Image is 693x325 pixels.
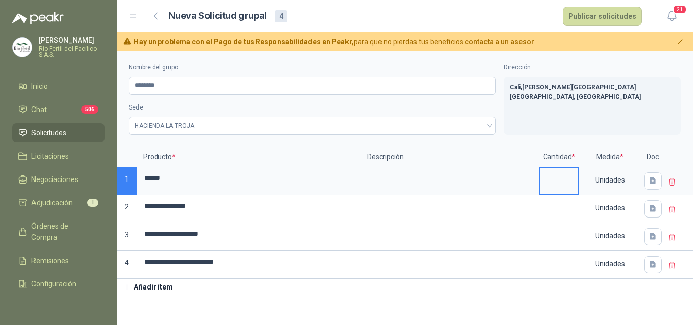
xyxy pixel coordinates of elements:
span: Configuración [31,278,76,290]
span: Chat [31,104,47,115]
p: Medida [579,147,640,167]
span: Solicitudes [31,127,66,138]
p: 4 [117,251,137,279]
span: para que no pierdas tus beneficios [134,36,534,47]
img: Company Logo [13,38,32,57]
p: Doc [640,147,666,167]
span: Negociaciones [31,174,78,185]
img: Logo peakr [12,12,64,24]
p: 1 [117,167,137,195]
a: Adjudicación1 [12,193,105,212]
span: 1 [87,199,98,207]
p: Producto [137,147,361,167]
span: HACIENDA LA TROJA [135,118,490,133]
div: Unidades [580,168,639,192]
label: Dirección [504,63,681,73]
div: Unidades [580,196,639,220]
p: 2 [117,195,137,223]
a: Remisiones [12,251,105,270]
a: Licitaciones [12,147,105,166]
span: Remisiones [31,255,69,266]
a: Negociaciones [12,170,105,189]
a: Órdenes de Compra [12,216,105,247]
span: Órdenes de Compra [31,221,95,243]
p: 3 [117,223,137,251]
label: Nombre del grupo [129,63,496,73]
a: Manuales y ayuda [12,298,105,317]
p: Cantidad [539,147,579,167]
p: [PERSON_NAME] [39,37,105,44]
a: Inicio [12,77,105,96]
div: Unidades [580,224,639,247]
p: Cali , [PERSON_NAME][GEOGRAPHIC_DATA] [510,83,675,92]
a: Configuración [12,274,105,294]
button: Publicar solicitudes [563,7,642,26]
p: [GEOGRAPHIC_DATA], [GEOGRAPHIC_DATA] [510,92,675,102]
a: contacta a un asesor [465,38,534,46]
span: Licitaciones [31,151,69,162]
button: 21 [663,7,681,25]
div: Unidades [580,252,639,275]
label: Sede [129,103,496,113]
span: Adjudicación [31,197,73,208]
p: Descripción [361,147,539,167]
span: 21 [673,5,687,14]
a: Solicitudes [12,123,105,142]
a: Chat506 [12,100,105,119]
button: Cerrar [674,35,687,48]
span: 506 [81,105,98,114]
span: Inicio [31,81,48,92]
button: Añadir ítem [117,279,179,296]
h2: Nueva Solicitud grupal [168,9,267,23]
b: Hay un problema con el Pago de tus Responsabilidades en Peakr, [134,38,354,46]
div: 4 [275,10,287,22]
p: Rio Fertil del Pacífico S.A.S. [39,46,105,58]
